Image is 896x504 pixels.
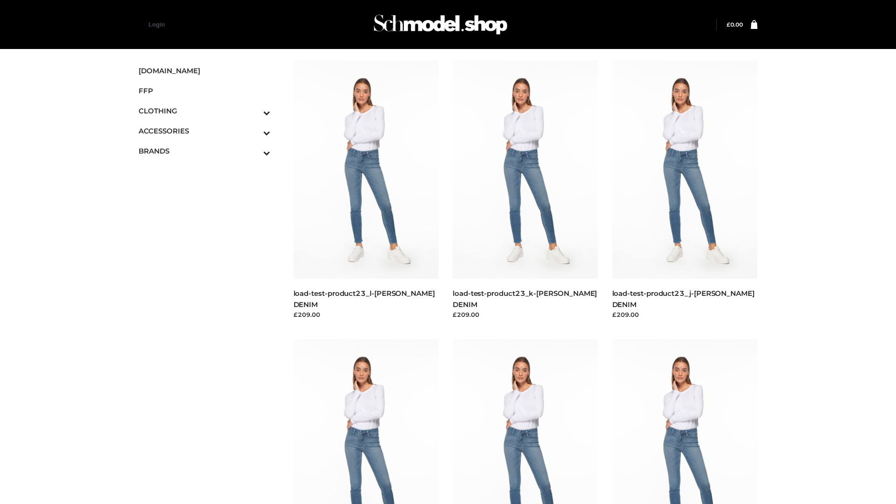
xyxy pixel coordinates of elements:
span: £ [727,21,730,28]
a: load-test-product23_k-[PERSON_NAME] DENIM [453,289,597,308]
span: ACCESSORIES [139,126,270,136]
div: £209.00 [453,310,598,319]
a: load-test-product23_j-[PERSON_NAME] DENIM [612,289,755,308]
bdi: 0.00 [727,21,743,28]
div: £209.00 [612,310,758,319]
a: [DOMAIN_NAME] [139,61,270,81]
span: BRANDS [139,146,270,156]
img: Schmodel Admin 964 [371,6,511,43]
button: Toggle Submenu [238,121,270,141]
span: [DOMAIN_NAME] [139,65,270,76]
button: Toggle Submenu [238,141,270,161]
a: Login [148,21,165,28]
a: FFP [139,81,270,101]
span: CLOTHING [139,105,270,116]
a: BRANDSToggle Submenu [139,141,270,161]
button: Toggle Submenu [238,101,270,121]
a: CLOTHINGToggle Submenu [139,101,270,121]
div: £209.00 [294,310,439,319]
a: ACCESSORIESToggle Submenu [139,121,270,141]
a: £0.00 [727,21,743,28]
span: FFP [139,85,270,96]
a: load-test-product23_l-[PERSON_NAME] DENIM [294,289,435,308]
